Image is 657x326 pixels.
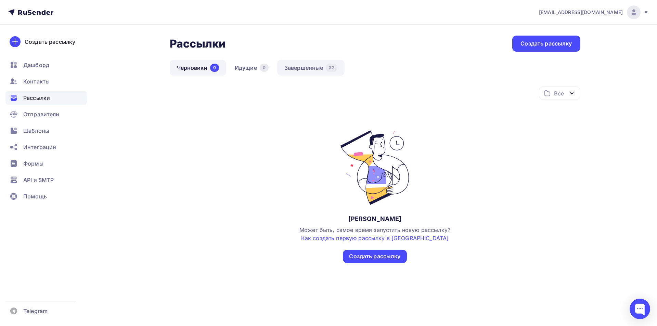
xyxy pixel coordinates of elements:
[23,176,54,184] span: API и SMTP
[277,60,345,76] a: Завершенные32
[5,75,87,88] a: Контакты
[23,110,60,118] span: Отправители
[23,61,49,69] span: Дашборд
[5,58,87,72] a: Дашборд
[260,64,269,72] div: 0
[539,87,580,100] button: Все
[539,5,649,19] a: [EMAIL_ADDRESS][DOMAIN_NAME]
[228,60,276,76] a: Идущие0
[5,124,87,138] a: Шаблоны
[5,157,87,170] a: Формы
[23,77,50,86] span: Контакты
[520,40,572,48] div: Создать рассылку
[539,9,623,16] span: [EMAIL_ADDRESS][DOMAIN_NAME]
[170,60,226,76] a: Черновики0
[23,159,43,168] span: Формы
[25,38,75,46] div: Создать рассылку
[23,143,56,151] span: Интеграции
[349,252,400,260] div: Создать рассылку
[210,64,219,72] div: 0
[23,307,48,315] span: Telegram
[326,64,337,72] div: 32
[23,192,47,200] span: Помощь
[554,89,564,97] div: Все
[170,37,226,51] h2: Рассылки
[23,94,50,102] span: Рассылки
[5,91,87,105] a: Рассылки
[5,107,87,121] a: Отправители
[348,215,402,223] div: [PERSON_NAME]
[299,226,450,242] span: Может быть, самое время запустить новую рассылку?
[23,127,49,135] span: Шаблоны
[301,235,449,242] a: Как создать первую рассылку в [GEOGRAPHIC_DATA]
